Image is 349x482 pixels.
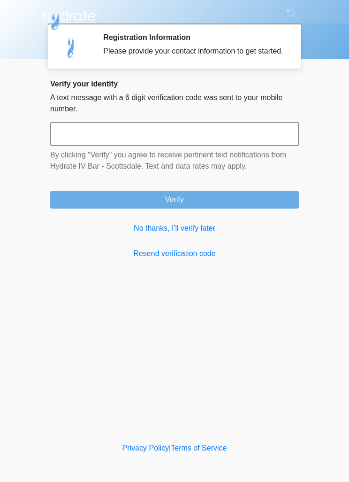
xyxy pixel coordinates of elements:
img: Hydrate IV Bar - Scottsdale Logo [41,7,97,31]
a: Resend verification code [50,248,299,259]
div: Please provide your contact information to get started. [103,46,285,57]
img: Agent Avatar [57,33,85,61]
a: Privacy Policy [122,444,169,452]
p: By clicking "Verify" you agree to receive pertinent text notifications from Hydrate IV Bar - Scot... [50,149,299,172]
button: Verify [50,191,299,209]
h2: Verify your identity [50,79,299,88]
p: A text message with a 6 digit verification code was sent to your mobile number. [50,92,299,115]
a: No thanks, I'll verify later [50,223,299,234]
a: | [169,444,171,452]
a: Terms of Service [171,444,227,452]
